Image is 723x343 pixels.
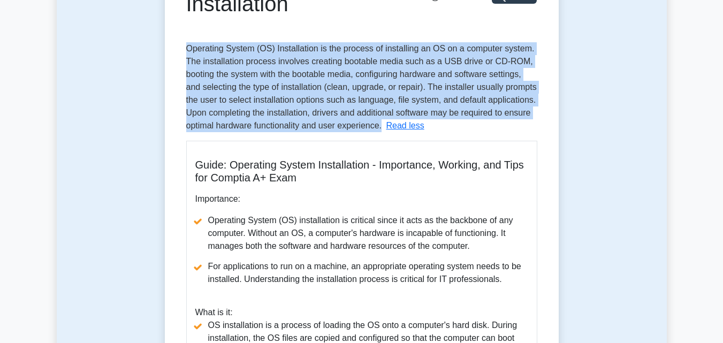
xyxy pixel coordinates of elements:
[386,119,424,132] button: Read less
[186,44,537,130] span: Operating System (OS) Installation is the process of installing an OS on a computer system. The i...
[195,214,528,253] li: Operating System (OS) installation is critical since it acts as the backbone of any computer. Wit...
[195,158,528,184] h5: Guide: Operating System Installation - Importance, Working, and Tips for Comptia A+ Exam
[195,260,528,286] li: For applications to run on a machine, an appropriate operating system needs to be installed. Unde...
[195,193,528,205] p: Importance:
